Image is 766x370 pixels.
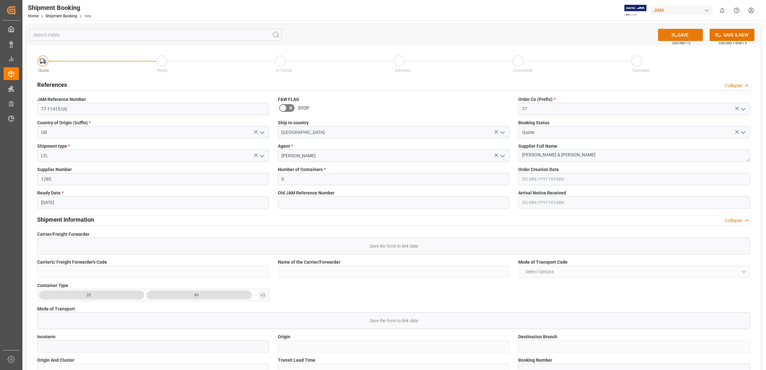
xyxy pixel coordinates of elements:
[658,29,703,41] button: SAVE
[518,143,557,150] span: Supplier Full Name
[87,292,91,298] div: 20
[632,68,649,73] span: Cancelled
[278,143,293,150] span: Agent
[194,292,199,298] div: 40
[278,119,309,126] span: Ship to country
[37,313,750,329] div: Save the form to link data
[37,289,269,301] button: open menu
[518,119,549,126] span: Booking Status
[395,68,411,73] span: Delivered
[725,217,742,224] div: Collapse
[278,357,315,364] span: Transit Lead Time
[146,291,252,300] button: 40
[37,143,70,150] span: Shipment type
[624,5,646,16] img: Exertis%20JAM%20-%20Email%20Logo.jpg_1722504956.jpg
[261,290,265,300] span: + 3
[37,282,68,289] span: Container Type
[37,306,75,312] span: Mode of Transport
[278,333,290,340] span: Origin
[37,190,63,196] span: Ready Date
[37,215,94,224] h2: Shipment Information
[37,96,86,103] span: JAM Reference Number
[257,127,266,137] button: open menu
[29,29,282,41] input: Search Fields
[518,166,559,173] span: Order Creation Date
[518,259,568,266] span: Mode of Transport Code
[518,196,750,209] input: DD.MM.YYYY HH:MM
[37,259,107,266] span: Carrier's/ Freight Forwarder's Code
[28,14,38,18] a: Home
[37,196,269,209] input: DD.MM.YYYY
[37,333,55,340] span: Incoterm
[518,357,552,364] span: Booking Number
[157,68,168,73] span: Ready
[651,4,715,16] button: JIMS
[278,96,299,103] span: F&W FLAG
[518,190,566,196] span: Arrival Notice Received
[276,68,292,73] span: In-Transit
[729,3,744,18] button: Help Center
[37,238,750,254] div: Save the form to link data
[28,3,91,12] div: Shipment Booking
[651,6,712,15] div: JIMS
[278,166,326,173] span: Number of Containers
[715,3,729,18] button: show 0 new notifications
[710,29,754,41] button: SAVE & NEW
[37,126,269,138] input: Type to search/select
[37,166,72,173] span: Supplier Number
[497,127,507,137] button: open menu
[518,150,750,162] textarea: [PERSON_NAME] & [PERSON_NAME]
[278,190,335,196] span: Old JAM Reference Number
[253,291,257,300] span: ...
[37,289,257,301] button: menu-button
[513,68,532,73] span: Completed
[522,268,557,275] span: Select Options
[39,291,144,300] button: 20
[518,173,750,185] input: DD.MM.YYYY HH:MM
[725,82,742,89] div: Collapse
[738,104,747,114] button: open menu
[298,105,309,111] span: STOP
[37,119,91,126] span: Country of Origin (Suffix)
[518,266,750,278] button: open menu
[37,231,89,238] span: Carrier/Freight Forwarder
[38,68,49,73] span: Quote
[257,151,266,161] button: open menu
[672,41,690,45] span: Ctrl/CMD + S
[518,333,557,340] span: Destination Branch
[37,80,67,89] h2: References
[518,96,555,103] span: Order Co (Prefix)
[738,127,747,137] button: open menu
[719,41,747,45] span: Ctrl/CMD + Shift + S
[258,291,267,300] button: +3
[46,14,77,18] a: Shipment Booking
[37,357,74,364] span: Origin And Cluster
[497,151,507,161] button: open menu
[278,259,340,266] span: Name of the Carrier/Forwarder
